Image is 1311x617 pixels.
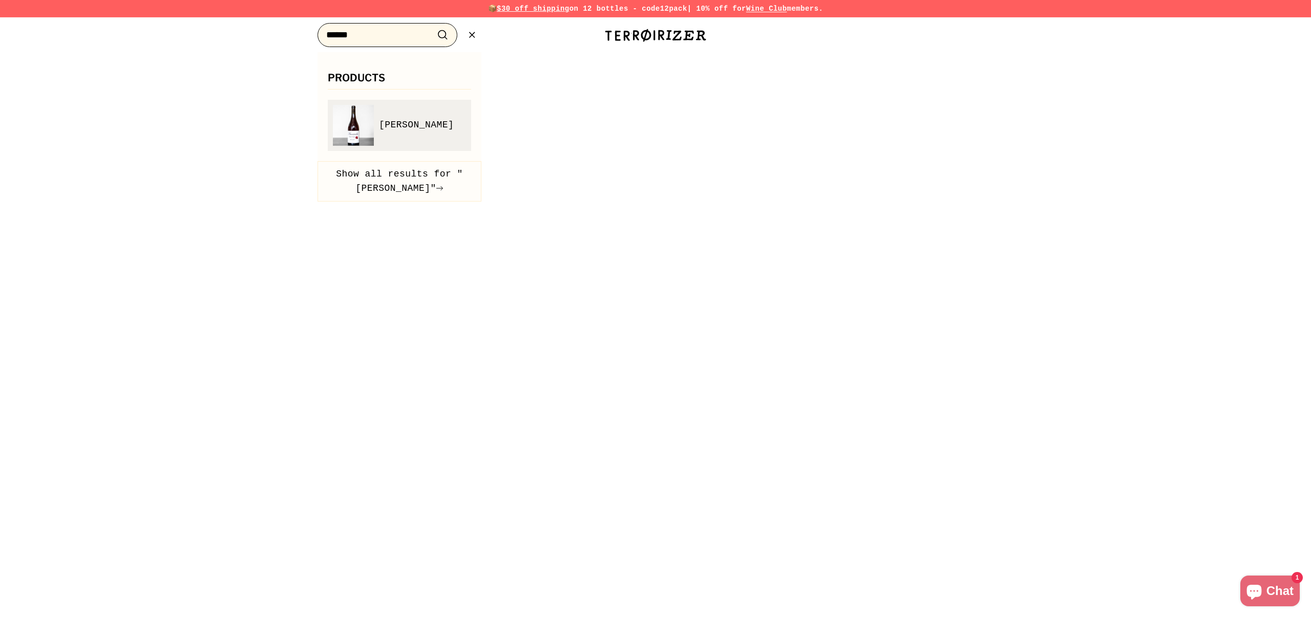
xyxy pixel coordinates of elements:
[660,5,687,13] strong: 12pack
[292,3,1019,14] p: 📦 on 12 bottles - code | 10% off for members.
[333,105,374,146] img: Amanda
[318,161,481,202] button: Show all results for "[PERSON_NAME]"
[746,5,787,13] a: Wine Club
[379,118,454,133] span: [PERSON_NAME]
[333,105,466,146] a: Amanda [PERSON_NAME]
[1237,576,1303,609] inbox-online-store-chat: Shopify online store chat
[497,5,569,13] span: $30 off shipping
[328,73,471,90] h3: Products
